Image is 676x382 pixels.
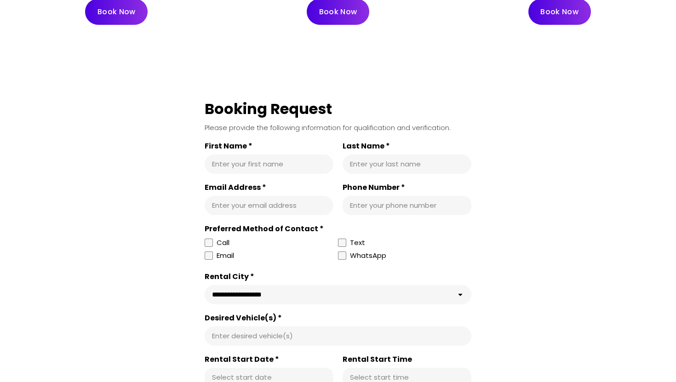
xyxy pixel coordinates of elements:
[205,99,471,119] div: Booking Request
[350,237,365,248] div: Text
[205,272,471,281] div: Rental City *
[350,250,386,263] div: WhatsApp
[350,160,464,169] input: Last Name *
[205,224,471,234] div: Preferred Method of Contact *
[205,285,471,304] select: Rental City *
[205,183,333,192] label: Email Address *
[212,331,464,341] input: Desired Vehicle(s) *
[212,160,326,169] input: First Name *
[205,355,333,364] label: Rental Start Date *
[343,355,471,364] label: Rental Start Time
[343,142,471,151] label: Last Name *
[217,237,229,248] div: Call
[205,123,471,132] div: Please provide the following information for qualification and verification.
[343,183,471,192] label: Phone Number *
[212,201,326,210] input: Email Address *
[205,314,471,323] label: Desired Vehicle(s) *
[205,142,333,151] label: First Name *
[217,250,234,261] div: Email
